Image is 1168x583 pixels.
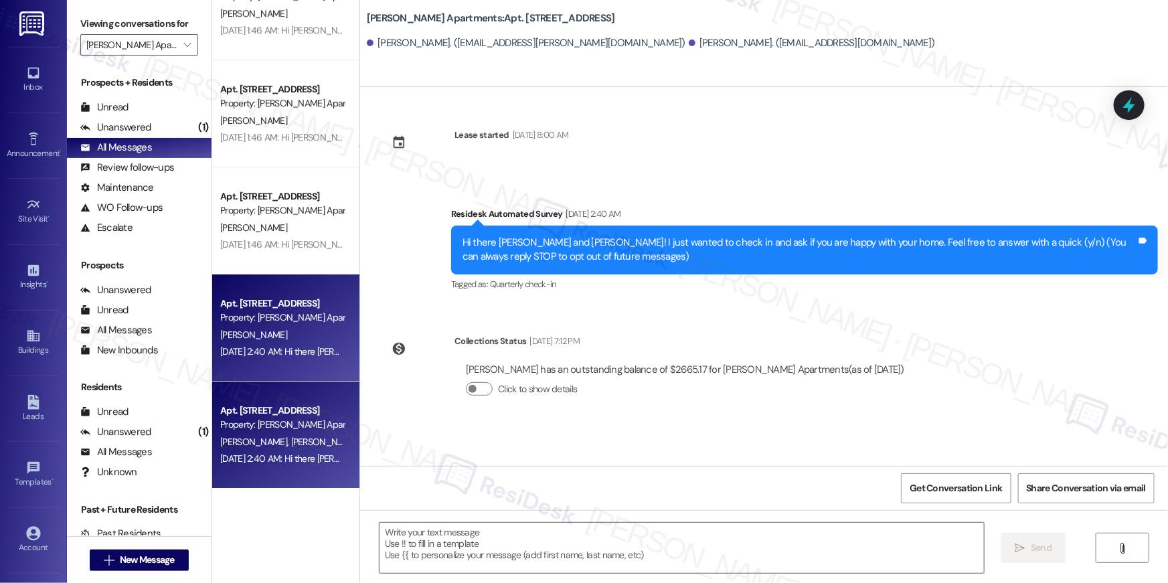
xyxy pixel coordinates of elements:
[466,363,904,377] div: [PERSON_NAME] has an outstanding balance of $2665.17 for [PERSON_NAME] Apartments (as of [DATE])
[220,222,287,234] span: [PERSON_NAME]
[80,100,129,114] div: Unread
[220,114,287,127] span: [PERSON_NAME]
[1031,541,1052,555] span: Send
[689,36,935,50] div: [PERSON_NAME]. ([EMAIL_ADDRESS][DOMAIN_NAME])
[80,343,158,357] div: New Inbounds
[1118,543,1128,554] i: 
[910,481,1002,495] span: Get Conversation Link
[60,147,62,156] span: •
[80,201,163,215] div: WO Follow-ups
[67,76,212,90] div: Prospects + Residents
[52,475,54,485] span: •
[367,11,615,25] b: [PERSON_NAME] Apartments: Apt. [STREET_ADDRESS]
[220,418,344,432] div: Property: [PERSON_NAME] Apartments
[195,117,212,138] div: (1)
[80,161,174,175] div: Review follow-ups
[7,193,60,230] a: Site Visit •
[80,323,152,337] div: All Messages
[1027,481,1146,495] span: Share Conversation via email
[67,503,212,517] div: Past + Future Residents
[451,274,1158,294] div: Tagged as:
[80,283,151,297] div: Unanswered
[67,258,212,272] div: Prospects
[7,62,60,98] a: Inbox
[80,425,151,439] div: Unanswered
[80,465,137,479] div: Unknown
[7,391,60,427] a: Leads
[1015,543,1025,554] i: 
[451,207,1158,226] div: Residesk Automated Survey
[220,329,287,341] span: [PERSON_NAME]
[220,311,344,325] div: Property: [PERSON_NAME] Apartments
[19,11,47,36] img: ResiDesk Logo
[526,334,580,348] div: [DATE] 7:12 PM
[90,550,189,571] button: New Message
[454,334,526,348] div: Collections Status
[220,203,344,218] div: Property: [PERSON_NAME] Apartments
[80,405,129,419] div: Unread
[220,345,789,357] div: [DATE] 2:40 AM: Hi there [PERSON_NAME]! I just wanted to check in and ask if you are happy with y...
[220,452,1106,465] div: [DATE] 2:40 AM: Hi there [PERSON_NAME] and [PERSON_NAME]! I just wanted to check in and ask if yo...
[80,221,133,235] div: Escalate
[46,278,48,287] span: •
[104,555,114,566] i: 
[220,404,344,418] div: Apt. [STREET_ADDRESS]
[86,34,177,56] input: All communities
[490,278,556,290] span: Quarterly check-in
[80,527,161,541] div: Past Residents
[195,422,212,442] div: (1)
[183,39,191,50] i: 
[220,238,773,250] div: [DATE] 1:46 AM: Hi [PERSON_NAME], how are you? This is a friendly reminder that your rent is due....
[454,128,509,142] div: Lease started
[120,553,175,567] span: New Message
[563,207,621,221] div: [DATE] 2:40 AM
[80,141,152,155] div: All Messages
[80,445,152,459] div: All Messages
[80,181,154,195] div: Maintenance
[498,382,577,396] label: Click to show details
[220,189,344,203] div: Apt. [STREET_ADDRESS]
[901,473,1011,503] button: Get Conversation Link
[48,212,50,222] span: •
[367,36,685,50] div: [PERSON_NAME]. ([EMAIL_ADDRESS][PERSON_NAME][DOMAIN_NAME])
[509,128,569,142] div: [DATE] 8:00 AM
[1001,533,1066,563] button: Send
[220,96,344,110] div: Property: [PERSON_NAME] Apartments
[291,436,358,448] span: [PERSON_NAME]
[220,7,287,19] span: [PERSON_NAME]
[220,297,344,311] div: Apt. [STREET_ADDRESS]
[1018,473,1155,503] button: Share Conversation via email
[7,522,60,558] a: Account
[7,259,60,295] a: Insights •
[220,436,291,448] span: [PERSON_NAME]
[220,131,773,143] div: [DATE] 1:46 AM: Hi [PERSON_NAME], how are you? This is a friendly reminder that your rent is due....
[7,325,60,361] a: Buildings
[220,82,344,96] div: Apt. [STREET_ADDRESS]
[80,120,151,135] div: Unanswered
[7,456,60,493] a: Templates •
[67,380,212,394] div: Residents
[463,236,1137,264] div: Hi there [PERSON_NAME] and [PERSON_NAME]! I just wanted to check in and ask if you are happy with...
[80,303,129,317] div: Unread
[220,24,773,36] div: [DATE] 1:46 AM: Hi [PERSON_NAME], how are you? This is a friendly reminder that your rent is due....
[80,13,198,34] label: Viewing conversations for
